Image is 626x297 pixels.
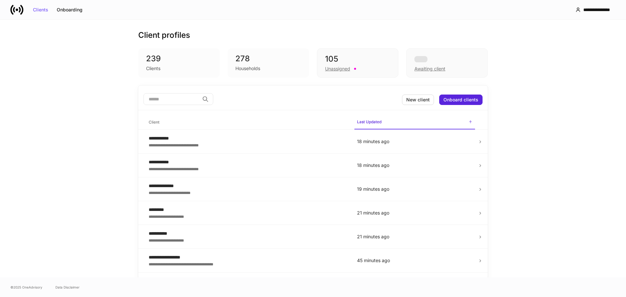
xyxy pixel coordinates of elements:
[402,95,434,105] button: New client
[146,116,349,129] span: Client
[357,138,472,145] p: 18 minutes ago
[146,65,160,72] div: Clients
[414,66,445,72] div: Awaiting client
[317,48,398,78] div: 105Unassigned
[149,119,159,125] h6: Client
[325,66,350,72] div: Unassigned
[357,257,472,264] p: 45 minutes ago
[52,5,87,15] button: Onboarding
[57,7,82,12] div: Onboarding
[354,115,475,129] span: Last Updated
[235,65,260,72] div: Households
[33,7,48,12] div: Clients
[443,97,478,102] div: Onboard clients
[235,53,301,64] div: 278
[138,30,190,40] h3: Client profiles
[29,5,52,15] button: Clients
[55,285,80,290] a: Data Disclaimer
[357,210,472,216] p: 21 minutes ago
[406,97,430,102] div: New client
[406,48,488,78] div: Awaiting client
[357,233,472,240] p: 21 minutes ago
[146,53,212,64] div: 239
[10,285,42,290] span: © 2025 OneAdvisory
[439,95,483,105] button: Onboard clients
[357,162,472,169] p: 18 minutes ago
[357,119,381,125] h6: Last Updated
[357,186,472,192] p: 19 minutes ago
[325,54,390,64] div: 105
